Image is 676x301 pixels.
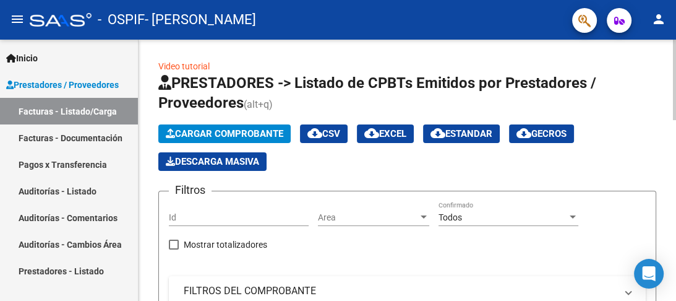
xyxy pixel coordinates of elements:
span: Mostrar totalizadores [184,237,267,252]
mat-icon: cloud_download [307,126,322,141]
span: PRESTADORES -> Listado de CPBTs Emitidos por Prestadores / Proveedores [158,74,596,111]
button: EXCEL [357,124,414,143]
app-download-masive: Descarga masiva de comprobantes (adjuntos) [158,152,267,171]
div: Open Intercom Messenger [634,259,664,289]
span: Cargar Comprobante [166,128,283,139]
button: Descarga Masiva [158,152,267,171]
button: CSV [300,124,348,143]
h3: Filtros [169,181,212,199]
span: (alt+q) [244,98,273,110]
span: - [PERSON_NAME] [145,6,256,33]
span: Prestadores / Proveedores [6,78,119,92]
span: Todos [439,212,462,222]
span: Inicio [6,51,38,65]
mat-icon: menu [10,12,25,27]
button: Estandar [423,124,500,143]
span: - OSPIF [98,6,145,33]
span: CSV [307,128,340,139]
span: Area [318,212,418,223]
span: EXCEL [364,128,406,139]
span: Estandar [430,128,492,139]
span: Descarga Masiva [166,156,259,167]
mat-panel-title: FILTROS DEL COMPROBANTE [184,284,616,298]
span: Gecros [516,128,567,139]
a: Video tutorial [158,61,210,71]
mat-icon: cloud_download [516,126,531,141]
mat-icon: person [651,12,666,27]
mat-icon: cloud_download [430,126,445,141]
button: Gecros [509,124,574,143]
mat-icon: cloud_download [364,126,379,141]
button: Cargar Comprobante [158,124,291,143]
